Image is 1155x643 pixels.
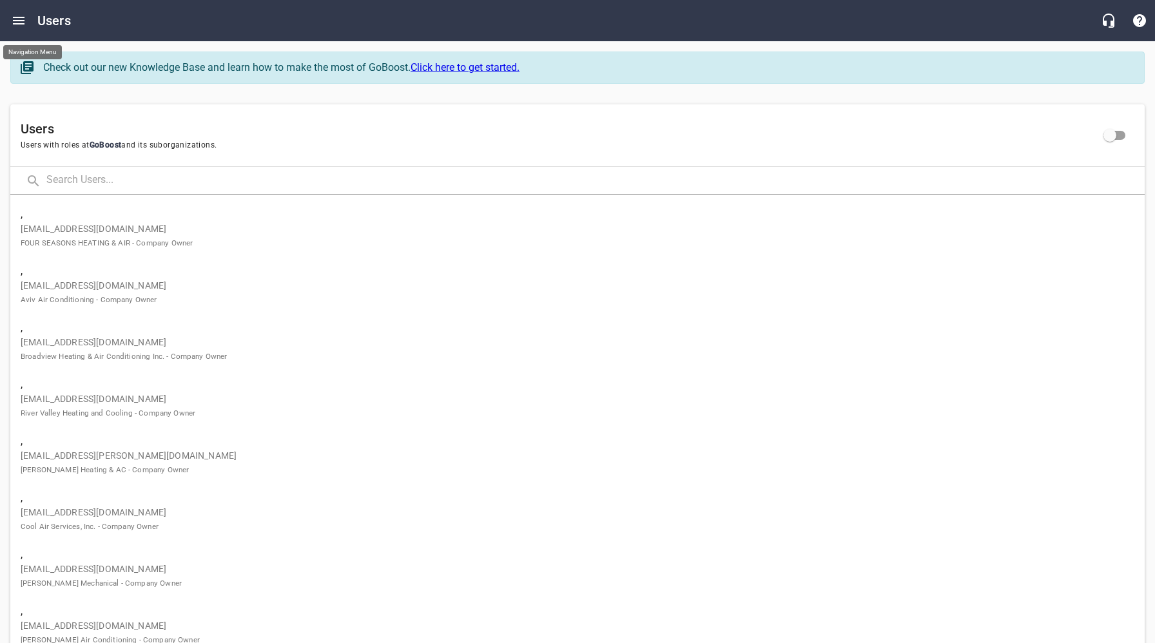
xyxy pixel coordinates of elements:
[10,200,1145,256] a: ,[EMAIL_ADDRESS][DOMAIN_NAME]FOUR SEASONS HEATING & AIR - Company Owner
[21,377,1124,392] span: ,
[21,352,228,361] small: Broadview Heating & Air Conditioning Inc. - Company Owner
[21,238,193,247] small: FOUR SEASONS HEATING & AIR - Company Owner
[21,119,1094,139] h6: Users
[21,490,1124,506] span: ,
[10,483,1145,540] a: ,[EMAIL_ADDRESS][DOMAIN_NAME]Cool Air Services, Inc. - Company Owner
[21,547,1124,562] span: ,
[21,465,189,474] small: [PERSON_NAME] Heating & AC - Company Owner
[21,222,1124,249] p: [EMAIL_ADDRESS][DOMAIN_NAME]
[3,5,34,36] button: Open drawer
[43,60,1131,75] div: Check out our new Knowledge Base and learn how to make the most of GoBoost.
[21,408,195,417] small: River Valley Heating and Cooling - Company Owner
[21,279,1124,306] p: [EMAIL_ADDRESS][DOMAIN_NAME]
[21,506,1124,533] p: [EMAIL_ADDRESS][DOMAIN_NAME]
[21,295,157,304] small: Aviv Air Conditioning - Company Owner
[1094,120,1125,151] span: Click to view all users
[21,562,1124,590] p: [EMAIL_ADDRESS][DOMAIN_NAME]
[10,540,1145,597] a: ,[EMAIL_ADDRESS][DOMAIN_NAME][PERSON_NAME] Mechanical - Company Owner
[46,167,1145,195] input: Search Users...
[21,604,1124,619] span: ,
[21,449,1124,476] p: [EMAIL_ADDRESS][PERSON_NAME][DOMAIN_NAME]
[411,61,519,73] a: Click here to get started.
[10,256,1145,313] a: ,[EMAIL_ADDRESS][DOMAIN_NAME]Aviv Air Conditioning - Company Owner
[10,370,1145,427] a: ,[EMAIL_ADDRESS][DOMAIN_NAME]River Valley Heating and Cooling - Company Owner
[21,522,159,531] small: Cool Air Services, Inc. - Company Owner
[1124,5,1155,36] button: Support Portal
[21,207,1124,222] span: ,
[37,10,71,31] h6: Users
[21,264,1124,279] span: ,
[21,434,1124,449] span: ,
[21,139,1094,152] span: Users with roles at and its suborganizations.
[21,336,1124,363] p: [EMAIL_ADDRESS][DOMAIN_NAME]
[21,392,1124,419] p: [EMAIL_ADDRESS][DOMAIN_NAME]
[10,313,1145,370] a: ,[EMAIL_ADDRESS][DOMAIN_NAME]Broadview Heating & Air Conditioning Inc. - Company Owner
[90,140,122,149] span: GoBoost
[1093,5,1124,36] button: Live Chat
[21,579,182,588] small: [PERSON_NAME] Mechanical - Company Owner
[21,320,1124,336] span: ,
[10,427,1145,483] a: ,[EMAIL_ADDRESS][PERSON_NAME][DOMAIN_NAME][PERSON_NAME] Heating & AC - Company Owner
